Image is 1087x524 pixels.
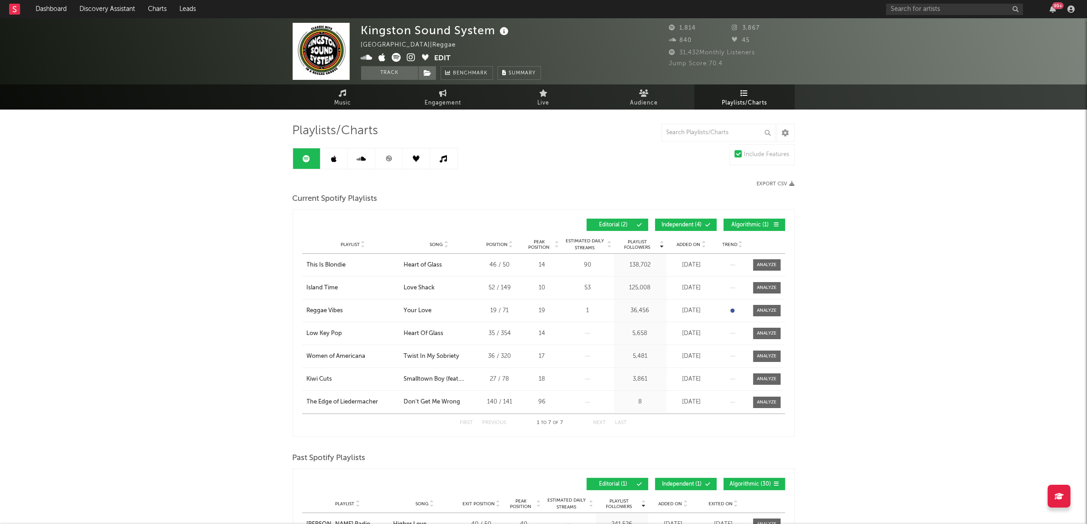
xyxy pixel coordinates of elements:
[616,283,664,293] div: 125,008
[462,501,495,507] span: Exit Position
[616,261,664,270] div: 138,702
[435,53,451,64] button: Edit
[307,352,366,361] div: Women of Americana
[593,222,635,228] span: Editorial ( 2 )
[525,352,559,361] div: 17
[335,501,354,507] span: Playlist
[307,375,332,384] div: Kiwi Cuts
[479,375,520,384] div: 27 / 78
[479,306,520,315] div: 19 / 71
[616,306,664,315] div: 36,456
[659,501,683,507] span: Added On
[594,84,694,110] a: Audience
[669,398,714,407] div: [DATE]
[677,242,701,247] span: Added On
[553,421,558,425] span: of
[669,61,723,67] span: Jump Score: 70.4
[334,98,351,109] span: Music
[598,498,641,509] span: Playlist Followers
[616,239,659,250] span: Playlist Followers
[307,398,378,407] div: The Edge of Liedermacher
[404,283,435,293] div: Love Shack
[307,306,399,315] a: Reggae Vibes
[293,84,393,110] a: Music
[757,181,795,187] button: Export CSV
[661,222,703,228] span: Independent ( 4 )
[669,375,714,384] div: [DATE]
[404,352,459,361] div: Twist In My Sobriety
[307,283,399,293] a: Island Time
[1050,5,1056,13] button: 99+
[494,84,594,110] a: Live
[587,478,648,490] button: Editorial(1)
[538,98,550,109] span: Live
[307,329,399,338] a: Low Key Pop
[655,478,717,490] button: Independent(1)
[479,329,520,338] div: 35 / 354
[661,482,703,487] span: Independent ( 1 )
[425,98,462,109] span: Engagement
[732,25,760,31] span: 3,867
[525,261,559,270] div: 14
[293,194,378,204] span: Current Spotify Playlists
[564,306,612,315] div: 1
[616,375,664,384] div: 3,861
[615,420,627,425] button: Last
[404,306,431,315] div: Your Love
[694,84,795,110] a: Playlists/Charts
[616,329,664,338] div: 5,658
[655,219,717,231] button: Independent(4)
[509,71,536,76] span: Summary
[307,398,399,407] a: The Edge of Liedermacher
[404,329,443,338] div: Heart Of Glass
[293,126,378,136] span: Playlists/Charts
[479,352,520,361] div: 36 / 320
[430,242,443,247] span: Song
[669,25,696,31] span: 1,814
[541,421,546,425] span: to
[669,37,692,43] span: 840
[525,329,559,338] div: 14
[307,283,338,293] div: Island Time
[564,238,606,252] span: Estimated Daily Streams
[662,124,776,142] input: Search Playlists/Charts
[525,375,559,384] div: 18
[722,242,737,247] span: Trend
[709,501,733,507] span: Exited On
[724,219,785,231] button: Algorithmic(1)
[441,66,493,80] a: Benchmark
[525,306,559,315] div: 19
[479,261,520,270] div: 46 / 50
[507,498,536,509] span: Peak Position
[564,261,612,270] div: 90
[1052,2,1064,9] div: 99 +
[886,4,1023,15] input: Search for artists
[730,482,772,487] span: Algorithmic ( 30 )
[546,497,588,511] span: Estimated Daily Streams
[460,420,473,425] button: First
[361,66,418,80] button: Track
[404,398,460,407] div: Don't Get Me Wrong
[307,306,343,315] div: Reggae Vibes
[724,478,785,490] button: Algorithmic(30)
[744,149,790,160] div: Include Features
[525,283,559,293] div: 10
[307,261,346,270] div: This Is Blondie
[587,219,648,231] button: Editorial(2)
[307,375,399,384] a: Kiwi Cuts
[669,50,756,56] span: 31,432 Monthly Listeners
[564,283,612,293] div: 53
[307,261,399,270] a: This Is Blondie
[722,98,767,109] span: Playlists/Charts
[669,329,714,338] div: [DATE]
[616,352,664,361] div: 5,481
[593,420,606,425] button: Next
[453,68,488,79] span: Benchmark
[669,352,714,361] div: [DATE]
[669,261,714,270] div: [DATE]
[498,66,541,80] button: Summary
[293,453,366,464] span: Past Spotify Playlists
[307,352,399,361] a: Women of Americana
[730,222,772,228] span: Algorithmic ( 1 )
[669,306,714,315] div: [DATE]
